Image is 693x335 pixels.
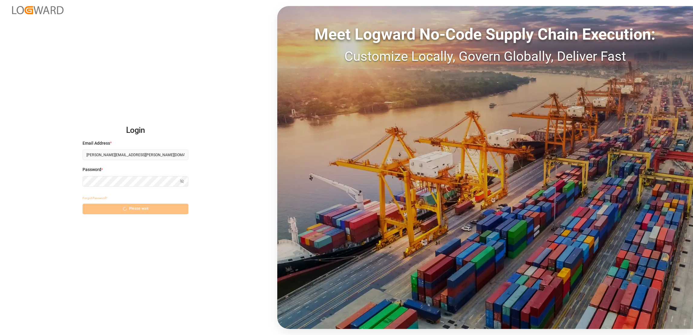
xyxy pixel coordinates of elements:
span: Password [83,166,101,173]
h2: Login [83,121,188,140]
img: Logward_new_orange.png [12,6,63,14]
span: Email Address [83,140,110,146]
input: Enter your email [83,149,188,160]
div: Customize Locally, Govern Globally, Deliver Fast [277,46,693,66]
div: Meet Logward No-Code Supply Chain Execution: [277,23,693,46]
